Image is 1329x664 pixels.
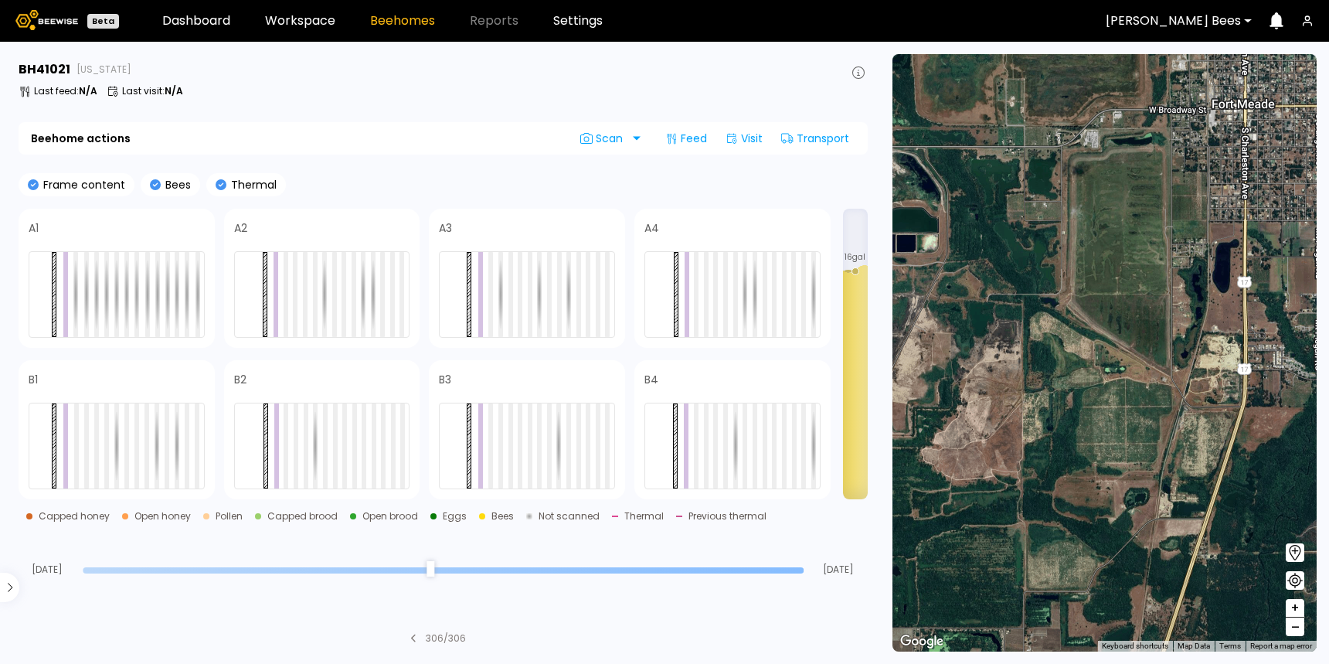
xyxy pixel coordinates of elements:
b: Beehome actions [31,133,131,144]
div: Open brood [362,512,418,521]
span: 16 gal [845,254,865,261]
p: Last feed : [34,87,97,96]
div: Visit [719,126,769,151]
div: Previous thermal [688,512,766,521]
b: N/A [165,84,183,97]
span: [DATE] [19,565,76,574]
h4: B1 [29,374,38,385]
h4: B2 [234,374,246,385]
div: Eggs [443,512,467,521]
p: Thermal [226,179,277,190]
b: N/A [79,84,97,97]
span: [DATE] [810,565,868,574]
h4: B4 [644,374,658,385]
span: + [1290,598,1300,618]
h4: A2 [234,223,247,233]
h4: A1 [29,223,39,233]
p: Last visit : [122,87,183,96]
div: Open honey [134,512,191,521]
p: Frame content [39,179,125,190]
a: Beehomes [370,15,435,27]
div: Pollen [216,512,243,521]
div: Bees [491,512,514,521]
a: Dashboard [162,15,230,27]
button: Map Data [1178,641,1210,652]
a: Terms (opens in new tab) [1219,642,1241,650]
h3: BH 41021 [19,63,70,76]
p: Bees [161,179,191,190]
h4: A4 [644,223,659,233]
a: Workspace [265,15,335,27]
div: Capped brood [267,512,338,521]
div: Feed [659,126,713,151]
button: Keyboard shortcuts [1102,641,1168,652]
span: Reports [470,15,518,27]
div: Transport [775,126,855,151]
span: [US_STATE] [76,65,131,74]
span: Scan [580,132,628,145]
div: 306 / 306 [426,632,466,645]
a: Settings [553,15,603,27]
a: Open this area in Google Maps (opens a new window) [896,632,947,652]
button: – [1286,618,1304,636]
img: Google [896,632,947,652]
a: Report a map error [1250,642,1312,650]
img: Beewise logo [15,10,78,30]
h4: A3 [439,223,452,233]
div: Beta [87,14,119,29]
div: Not scanned [539,512,600,521]
span: – [1291,618,1300,637]
button: + [1286,599,1304,618]
div: Capped honey [39,512,110,521]
h4: B3 [439,374,451,385]
div: Thermal [624,512,664,521]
